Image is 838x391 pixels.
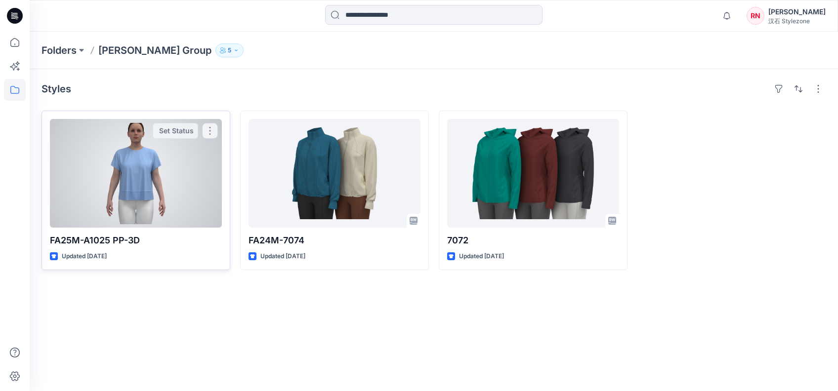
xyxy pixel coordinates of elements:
[747,7,764,25] div: RN
[98,43,211,57] p: [PERSON_NAME] Group
[447,119,619,228] a: 7072
[42,83,71,95] h4: Styles
[447,234,619,247] p: 7072
[50,234,222,247] p: FA25M-A1025 PP-3D
[260,251,305,262] p: Updated [DATE]
[459,251,504,262] p: Updated [DATE]
[249,234,420,247] p: FA24M-7074
[62,251,107,262] p: Updated [DATE]
[768,6,826,17] div: [PERSON_NAME]
[42,43,77,57] a: Folders
[249,119,420,228] a: FA24M-7074
[215,43,244,57] button: 5
[768,17,826,26] div: 汉石 Stylezone
[228,45,231,56] p: 5
[50,119,222,228] a: FA25M-A1025 PP-3D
